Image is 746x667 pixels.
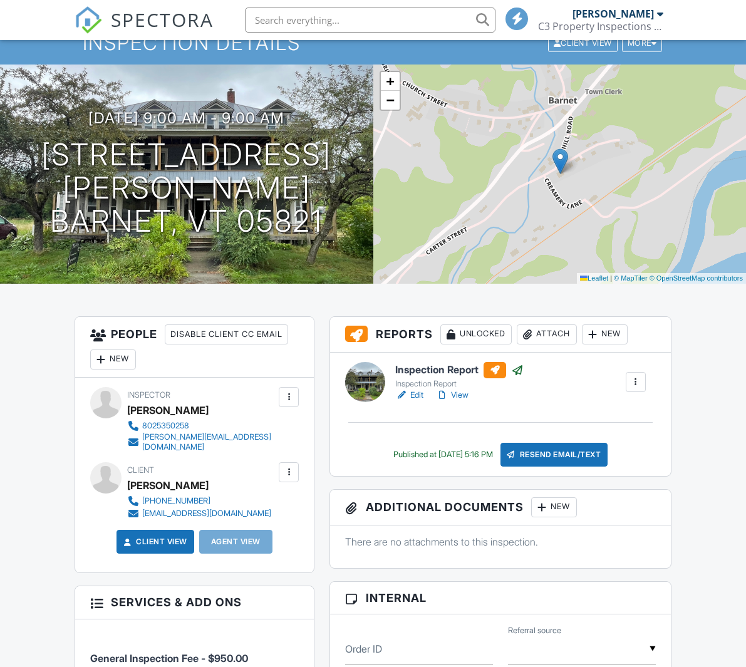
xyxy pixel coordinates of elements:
div: Attach [517,324,577,344]
h1: Inspection Details [83,32,663,54]
a: Leaflet [580,274,608,282]
a: Client View [547,38,621,47]
a: [PERSON_NAME][EMAIL_ADDRESS][DOMAIN_NAME] [127,432,276,452]
span: SPECTORA [111,6,214,33]
h3: Services & Add ons [75,586,314,619]
h3: People [75,317,314,378]
div: C3 Property Inspections Inc. [538,20,663,33]
a: Zoom in [381,72,400,91]
h3: Reports [330,317,671,353]
a: 8025350258 [127,420,276,432]
div: New [531,497,577,517]
a: © OpenStreetMap contributors [650,274,743,282]
h6: Inspection Report [395,362,524,378]
h3: Additional Documents [330,490,671,525]
div: 8025350258 [142,421,189,431]
a: SPECTORA [75,17,214,43]
div: Unlocked [440,324,512,344]
a: [EMAIL_ADDRESS][DOMAIN_NAME] [127,507,271,520]
div: [EMAIL_ADDRESS][DOMAIN_NAME] [142,509,271,519]
div: [PERSON_NAME] [127,476,209,495]
h3: [DATE] 9:00 am - 9:00 am [88,110,284,127]
span: | [610,274,612,282]
div: New [582,324,628,344]
a: Zoom out [381,91,400,110]
span: Client [127,465,154,475]
div: [PERSON_NAME] [572,8,654,20]
a: Edit [395,389,423,401]
div: New [90,349,136,370]
img: The Best Home Inspection Software - Spectora [75,6,102,34]
div: Published at [DATE] 5:16 PM [393,450,493,460]
div: More [622,35,663,52]
a: View [436,389,469,401]
a: Client View [121,535,187,548]
h1: [STREET_ADDRESS][PERSON_NAME] Barnet, VT 05821 [20,138,353,237]
div: [PERSON_NAME][EMAIL_ADDRESS][DOMAIN_NAME] [142,432,276,452]
span: − [386,92,394,108]
img: Marker [552,148,568,174]
div: Disable Client CC Email [165,324,288,344]
span: General Inspection Fee - $950.00 [90,652,248,664]
div: Client View [548,35,618,52]
a: [PHONE_NUMBER] [127,495,271,507]
label: Order ID [345,642,382,656]
p: There are no attachments to this inspection. [345,535,656,549]
h3: Internal [330,582,671,614]
a: Inspection Report Inspection Report [395,362,524,390]
div: [PERSON_NAME] [127,401,209,420]
input: Search everything... [245,8,495,33]
a: © MapTiler [614,274,648,282]
div: Inspection Report [395,379,524,389]
span: + [386,73,394,89]
label: Referral source [508,625,561,636]
div: [PHONE_NUMBER] [142,496,210,506]
span: Inspector [127,390,170,400]
div: Resend Email/Text [500,443,608,467]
